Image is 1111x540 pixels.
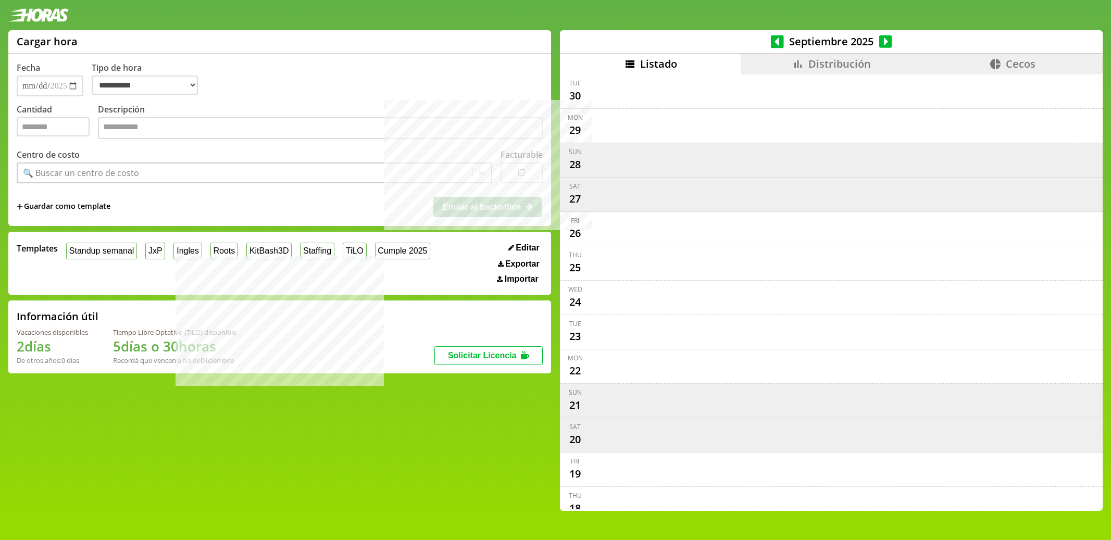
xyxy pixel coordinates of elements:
[569,388,582,397] div: Sun
[567,328,583,345] div: 23
[98,104,543,142] label: Descripción
[92,62,206,96] label: Tipo de hora
[448,351,517,360] span: Solicitar Licencia
[375,243,431,259] button: Cumple 2025
[560,74,1103,509] div: scrollable content
[98,117,543,139] textarea: Descripción
[17,117,90,136] input: Cantidad
[173,243,202,259] button: Ingles
[505,259,540,269] span: Exportar
[569,79,581,87] div: Tue
[92,76,198,95] select: Tipo de hora
[567,122,583,139] div: 29
[567,500,583,517] div: 18
[23,167,139,179] div: 🔍 Buscar un centro de costo
[567,156,583,173] div: 28
[113,356,236,365] div: Recordá que vencen a fin de
[66,243,137,259] button: Standup semanal
[569,147,582,156] div: Sun
[569,319,581,328] div: Tue
[1006,57,1035,71] span: Cecos
[567,225,583,242] div: 26
[568,285,582,294] div: Wed
[434,346,543,365] button: Solicitar Licencia
[17,104,98,142] label: Cantidad
[516,243,539,253] span: Editar
[17,149,80,160] label: Centro de costo
[569,182,581,191] div: Sat
[569,491,582,500] div: Thu
[201,356,234,365] b: Diciembre
[8,8,69,22] img: logotipo
[567,294,583,310] div: 24
[571,457,579,466] div: Fri
[17,201,110,212] span: +Guardar como template
[145,243,165,259] button: JxP
[17,356,88,365] div: De otros años: 0 días
[113,328,236,337] div: Tiempo Libre Optativo (TiLO) disponible
[784,34,879,48] span: Septiembre 2025
[567,259,583,276] div: 25
[569,422,581,431] div: Sat
[246,243,292,259] button: KitBash3D
[501,149,543,160] label: Facturable
[17,337,88,356] h1: 2 días
[17,201,23,212] span: +
[568,354,583,362] div: Mon
[17,328,88,337] div: Vacaciones disponibles
[505,274,539,284] span: Importar
[210,243,238,259] button: Roots
[17,243,58,254] span: Templates
[113,337,236,356] h1: 5 días o 30 horas
[505,243,543,253] button: Editar
[567,466,583,482] div: 19
[343,243,367,259] button: TiLO
[569,250,582,259] div: Thu
[17,309,98,323] h2: Información útil
[568,113,583,122] div: Mon
[17,34,78,48] h1: Cargar hora
[567,87,583,104] div: 30
[567,362,583,379] div: 22
[495,259,543,269] button: Exportar
[808,57,871,71] span: Distribución
[567,431,583,448] div: 20
[567,397,583,413] div: 21
[567,191,583,207] div: 27
[640,57,677,71] span: Listado
[571,216,579,225] div: Fri
[300,243,334,259] button: Staffing
[17,62,40,73] label: Fecha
